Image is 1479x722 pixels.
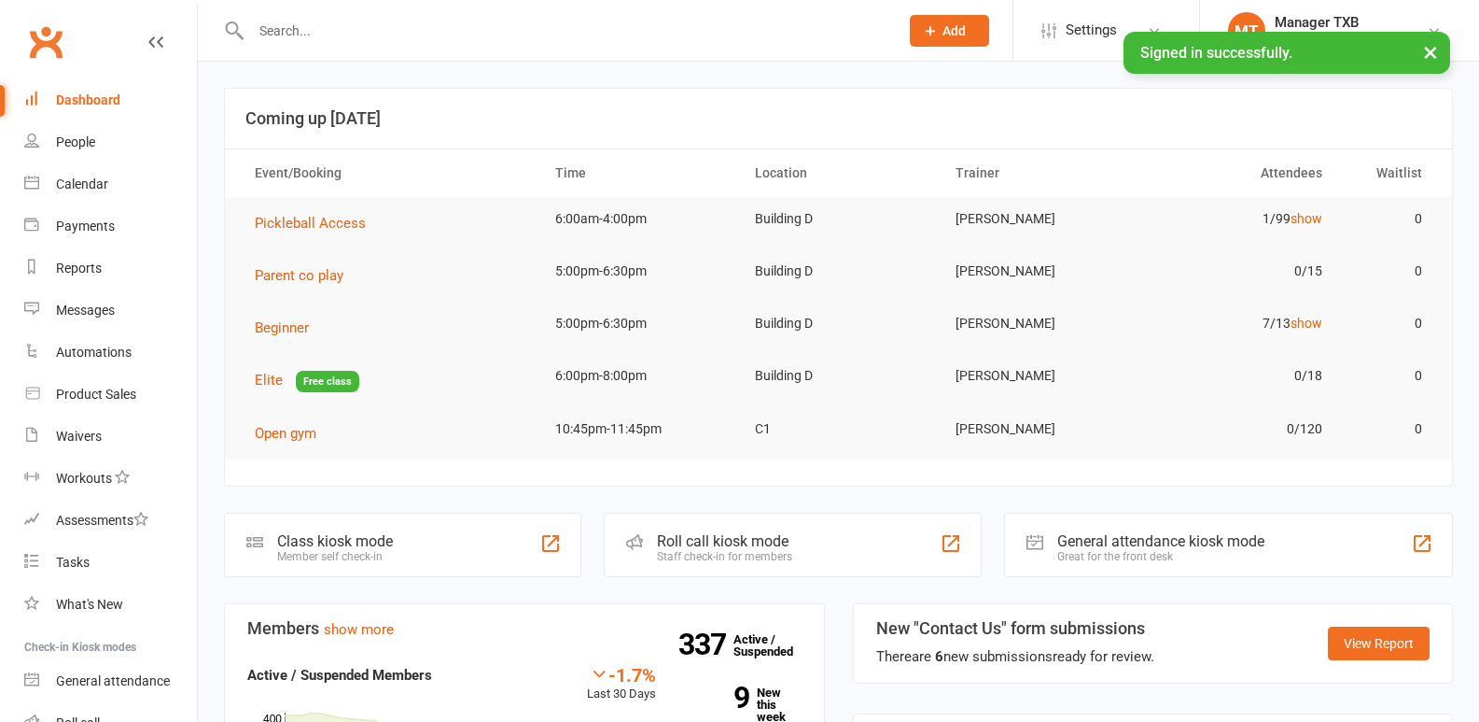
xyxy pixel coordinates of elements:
h3: Members [247,619,802,638]
button: Parent co play [255,264,356,287]
a: Payments [24,205,197,248]
div: Great for the front desk [1057,550,1264,563]
div: Roll call kiosk mode [657,532,792,550]
td: 0 [1339,354,1439,398]
a: show more [324,621,394,638]
th: Location [738,149,939,197]
div: Calendar [56,177,108,191]
button: × [1414,32,1447,72]
strong: 9 [684,684,749,712]
div: [US_STATE]-Badminton [1275,31,1408,48]
div: Waivers [56,429,102,444]
div: People [56,134,95,149]
td: [PERSON_NAME] [939,302,1139,346]
a: Waivers [24,416,197,458]
td: 0/15 [1138,249,1339,293]
span: Pickleball Access [255,215,366,232]
strong: 337 [678,630,733,658]
td: 0 [1339,197,1439,241]
span: Beginner [255,319,309,336]
td: 6:00pm-8:00pm [538,354,739,398]
div: Messages [56,303,115,318]
div: Manager TXB [1275,14,1408,31]
div: Member self check-in [277,550,393,563]
th: Event/Booking [238,149,538,197]
td: Building D [738,249,939,293]
span: Add [942,23,966,38]
td: Building D [738,302,939,346]
div: Reports [56,261,102,276]
a: Messages [24,290,197,332]
button: Beginner [255,317,322,339]
th: Trainer [939,149,1139,197]
td: [PERSON_NAME] [939,354,1139,398]
th: Time [538,149,739,197]
div: Tasks [56,555,90,570]
span: Free class [296,371,359,392]
th: Waitlist [1339,149,1439,197]
strong: Active / Suspended Members [247,667,432,684]
a: Tasks [24,542,197,584]
a: show [1291,316,1322,331]
h3: Coming up [DATE] [245,109,1431,128]
div: Automations [56,345,132,360]
a: Automations [24,332,197,374]
input: Search... [245,18,886,44]
td: 0 [1339,302,1439,346]
a: Product Sales [24,374,197,416]
div: Last 30 Days [587,664,656,704]
td: 0 [1339,407,1439,451]
td: 1/99 [1138,197,1339,241]
td: 6:00am-4:00pm [538,197,739,241]
a: Calendar [24,163,197,205]
button: Pickleball Access [255,212,379,234]
span: Signed in successfully. [1140,44,1292,62]
span: Open gym [255,425,316,442]
div: Class kiosk mode [277,532,393,550]
td: 7/13 [1138,302,1339,346]
a: Workouts [24,458,197,500]
span: Parent co play [255,267,343,284]
a: 337Active / Suspended [733,619,816,672]
strong: 6 [935,648,943,665]
td: Building D [738,354,939,398]
a: show [1291,211,1322,226]
div: There are new submissions ready for review. [876,645,1154,668]
div: Dashboard [56,92,120,107]
div: Workouts [56,471,112,486]
a: What's New [24,584,197,626]
td: 5:00pm-6:30pm [538,249,739,293]
div: General attendance [56,673,170,688]
td: 0 [1339,249,1439,293]
td: 0/18 [1138,354,1339,398]
div: Staff check-in for members [657,550,792,563]
td: 10:45pm-11:45pm [538,407,739,451]
div: Assessments [56,513,148,528]
a: People [24,121,197,163]
a: Clubworx [22,19,69,65]
td: [PERSON_NAME] [939,249,1139,293]
div: What's New [56,597,123,612]
th: Attendees [1138,149,1339,197]
div: MT [1228,12,1265,50]
td: Building D [738,197,939,241]
button: EliteFree class [255,369,359,392]
h3: New "Contact Us" form submissions [876,619,1154,638]
span: Elite [255,372,283,389]
a: General attendance kiosk mode [24,660,197,702]
a: Reports [24,248,197,290]
td: C1 [738,407,939,451]
a: Assessments [24,500,197,542]
div: Product Sales [56,387,136,402]
td: [PERSON_NAME] [939,407,1139,451]
div: General attendance kiosk mode [1057,532,1264,550]
td: 5:00pm-6:30pm [538,302,739,346]
span: Settings [1066,9,1117,51]
a: View Report [1328,627,1430,660]
button: Open gym [255,422,329,445]
td: 0/120 [1138,407,1339,451]
button: Add [910,15,989,47]
div: -1.7% [587,664,656,685]
a: Dashboard [24,79,197,121]
div: Payments [56,219,115,234]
